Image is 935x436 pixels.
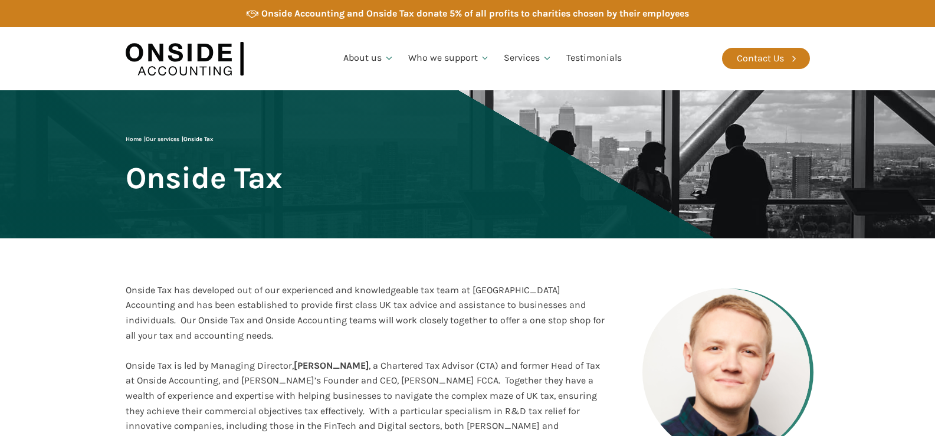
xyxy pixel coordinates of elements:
[126,36,244,81] img: Onside Accounting
[336,38,401,78] a: About us
[126,360,294,371] span: Onside Tax is led by Managing Director,
[401,38,497,78] a: Who we support
[261,6,689,21] div: Onside Accounting and Onside Tax donate 5% of all profits to charities chosen by their employees
[126,284,605,341] span: Onside Tax has developed out of our experienced and knowledgeable tax team at [GEOGRAPHIC_DATA] A...
[497,38,559,78] a: Services
[737,51,784,66] div: Contact Us
[146,136,179,143] a: Our services
[126,136,214,143] span: | |
[559,38,629,78] a: Testimonials
[722,48,810,69] a: Contact Us
[126,162,283,194] span: Onside Tax
[183,136,214,143] span: Onside Tax
[126,136,142,143] a: Home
